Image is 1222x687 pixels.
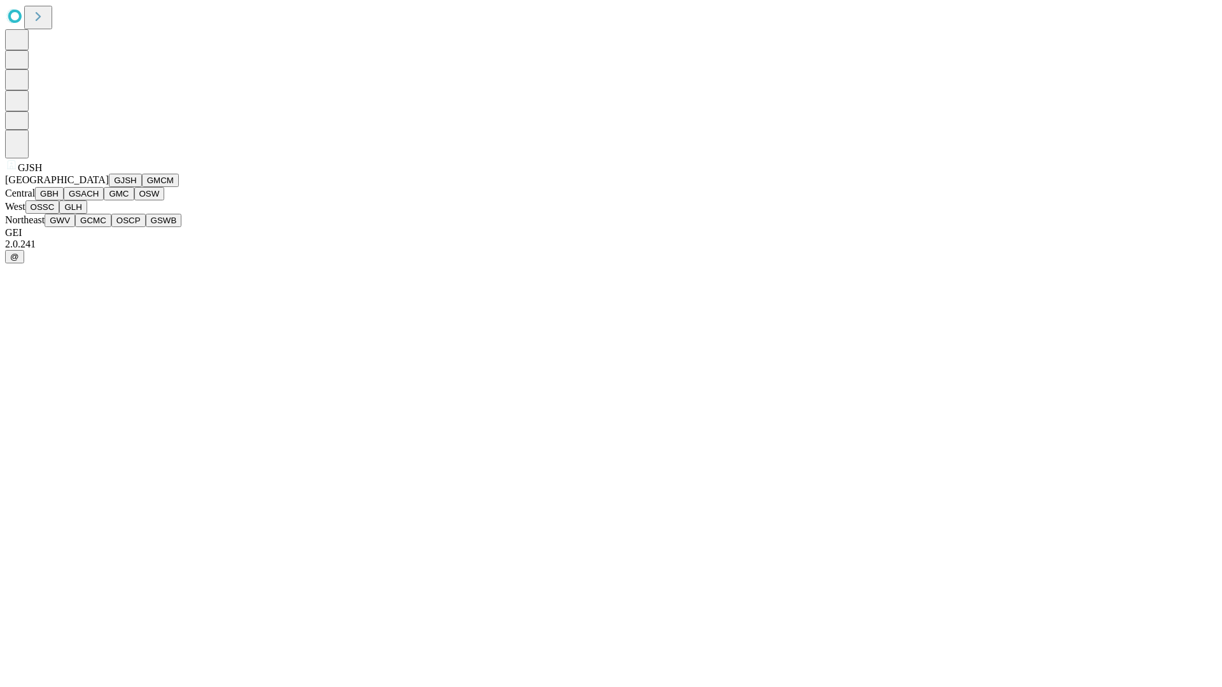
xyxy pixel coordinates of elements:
button: OSSC [25,200,60,214]
div: GEI [5,227,1217,239]
div: 2.0.241 [5,239,1217,250]
button: OSW [134,187,165,200]
button: OSCP [111,214,146,227]
button: GCMC [75,214,111,227]
button: GBH [35,187,64,200]
span: @ [10,252,19,261]
button: GMC [104,187,134,200]
button: GSACH [64,187,104,200]
button: GMCM [142,174,179,187]
span: Central [5,188,35,198]
span: Northeast [5,214,45,225]
button: GLH [59,200,87,214]
button: GSWB [146,214,182,227]
button: @ [5,250,24,263]
span: West [5,201,25,212]
span: [GEOGRAPHIC_DATA] [5,174,109,185]
button: GWV [45,214,75,227]
span: GJSH [18,162,42,173]
button: GJSH [109,174,142,187]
